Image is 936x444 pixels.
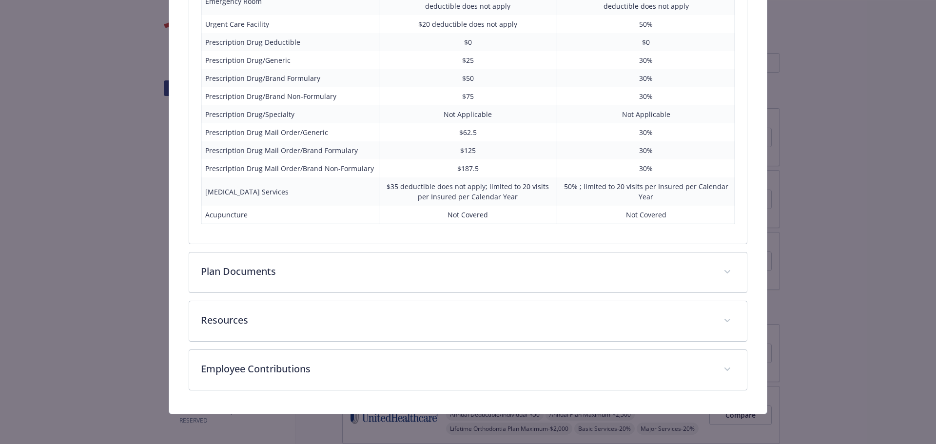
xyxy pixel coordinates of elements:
[557,123,735,141] td: 30%
[201,159,379,177] td: Prescription Drug Mail Order/Brand Non-Formulary
[201,177,379,206] td: [MEDICAL_DATA] Services
[379,141,557,159] td: $125
[379,177,557,206] td: $35 deductible does not apply; limited to 20 visits per Insured per Calendar Year
[201,69,379,87] td: Prescription Drug/Brand Formulary
[557,177,735,206] td: 50% ; limited to 20 visits per Insured per Calendar Year
[201,123,379,141] td: Prescription Drug Mail Order/Generic
[201,51,379,69] td: Prescription Drug/Generic
[557,105,735,123] td: Not Applicable
[201,15,379,33] td: Urgent Care Facility
[379,69,557,87] td: $50
[201,362,712,376] p: Employee Contributions
[557,15,735,33] td: 50%
[557,87,735,105] td: 30%
[379,159,557,177] td: $187.5
[189,301,747,341] div: Resources
[201,105,379,123] td: Prescription Drug/Specialty
[201,206,379,224] td: Acupuncture
[557,69,735,87] td: 30%
[201,87,379,105] td: Prescription Drug/Brand Non-Formulary
[379,15,557,33] td: $20 deductible does not apply
[557,33,735,51] td: $0
[379,206,557,224] td: Not Covered
[379,87,557,105] td: $75
[379,123,557,141] td: $62.5
[557,51,735,69] td: 30%
[379,51,557,69] td: $25
[201,264,712,279] p: Plan Documents
[557,159,735,177] td: 30%
[379,33,557,51] td: $0
[201,313,712,328] p: Resources
[201,141,379,159] td: Prescription Drug Mail Order/Brand Formulary
[379,105,557,123] td: Not Applicable
[201,33,379,51] td: Prescription Drug Deductible
[557,141,735,159] td: 30%
[189,350,747,390] div: Employee Contributions
[557,206,735,224] td: Not Covered
[189,252,747,292] div: Plan Documents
